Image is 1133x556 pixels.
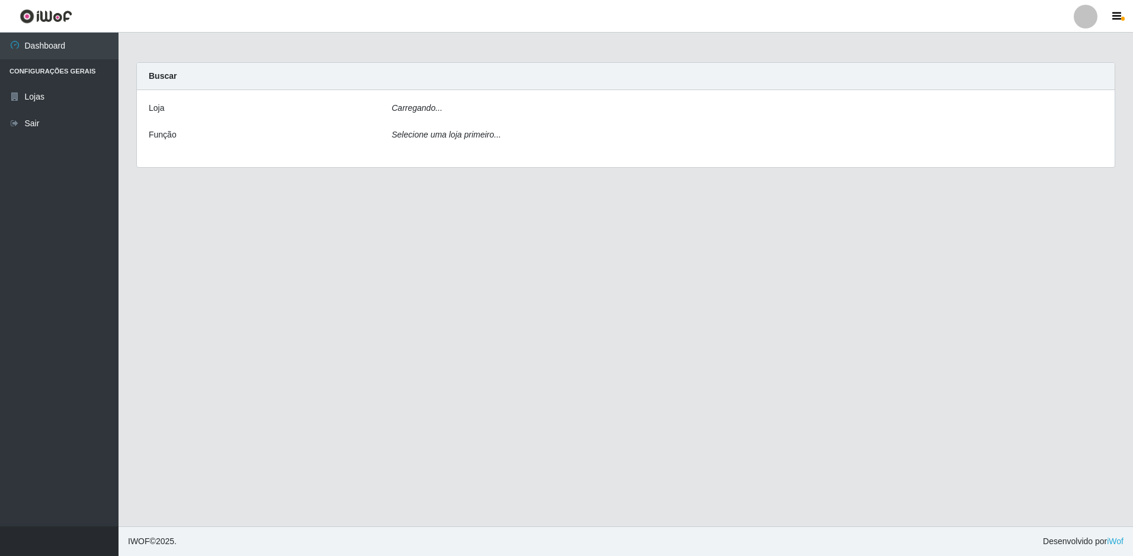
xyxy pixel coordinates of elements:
i: Selecione uma loja primeiro... [392,130,501,139]
img: CoreUI Logo [20,9,72,24]
span: © 2025 . [128,535,177,548]
strong: Buscar [149,71,177,81]
label: Loja [149,102,164,114]
label: Função [149,129,177,141]
a: iWof [1107,536,1124,546]
span: IWOF [128,536,150,546]
i: Carregando... [392,103,443,113]
span: Desenvolvido por [1043,535,1124,548]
